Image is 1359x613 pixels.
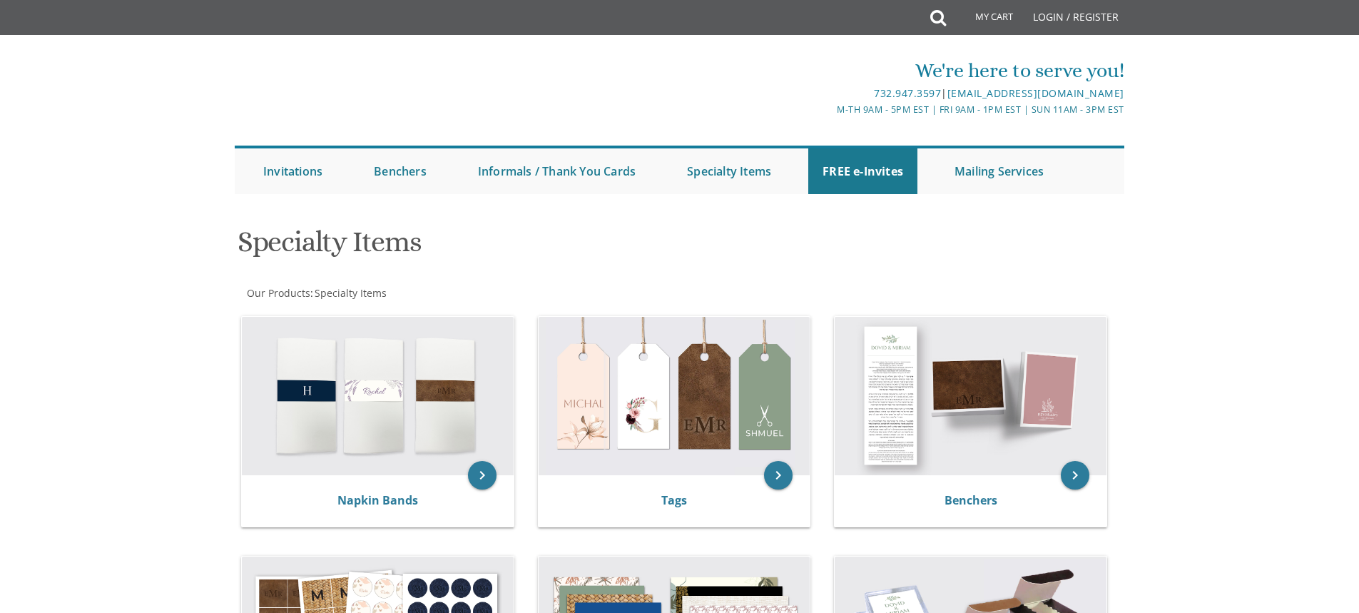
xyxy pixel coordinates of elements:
a: Napkin Bands [337,492,418,508]
div: We're here to serve you! [532,56,1124,85]
a: Benchers [360,148,441,194]
a: Invitations [249,148,337,194]
a: Specialty Items [673,148,785,194]
a: Mailing Services [940,148,1058,194]
a: Tags [661,492,687,508]
img: Napkin Bands [242,317,514,475]
a: keyboard_arrow_right [764,461,793,490]
a: 732.947.3597 [874,86,941,100]
a: My Cart [945,1,1023,37]
a: Benchers [945,492,997,508]
span: Specialty Items [315,286,387,300]
a: [EMAIL_ADDRESS][DOMAIN_NAME] [947,86,1124,100]
a: keyboard_arrow_right [468,461,497,490]
a: Our Products [245,286,310,300]
div: : [235,286,680,300]
a: keyboard_arrow_right [1061,461,1089,490]
img: Tags [539,317,810,475]
h1: Specialty Items [238,226,820,268]
div: M-Th 9am - 5pm EST | Fri 9am - 1pm EST | Sun 11am - 3pm EST [532,102,1124,117]
a: Specialty Items [313,286,387,300]
div: | [532,85,1124,102]
img: Benchers [835,317,1106,475]
a: FREE e-Invites [808,148,917,194]
a: Informals / Thank You Cards [464,148,650,194]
